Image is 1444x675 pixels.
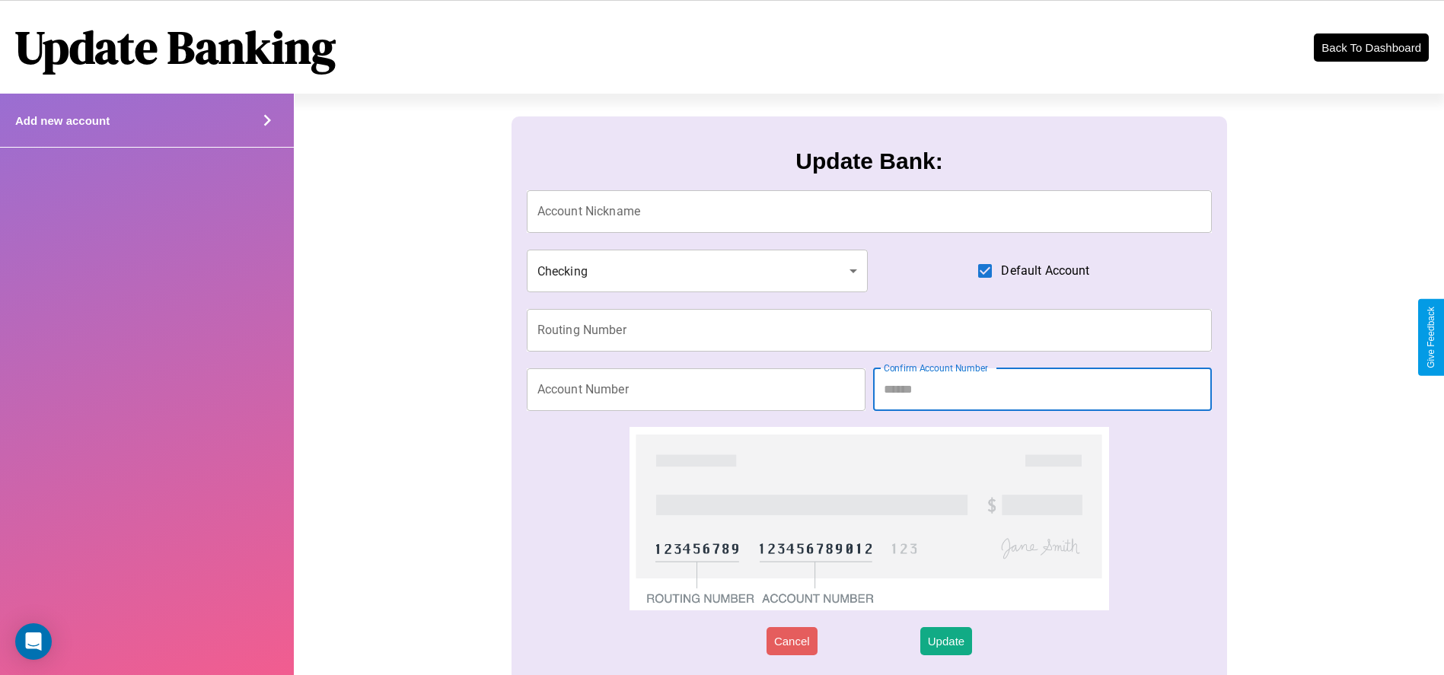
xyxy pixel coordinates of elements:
[795,148,942,174] h3: Update Bank:
[884,361,988,374] label: Confirm Account Number
[15,623,52,660] div: Open Intercom Messenger
[767,627,818,655] button: Cancel
[15,114,110,127] h4: Add new account
[15,16,336,78] h1: Update Banking
[920,627,972,655] button: Update
[1001,262,1089,280] span: Default Account
[527,250,868,292] div: Checking
[630,427,1110,610] img: check
[1314,33,1429,62] button: Back To Dashboard
[1426,307,1436,368] div: Give Feedback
